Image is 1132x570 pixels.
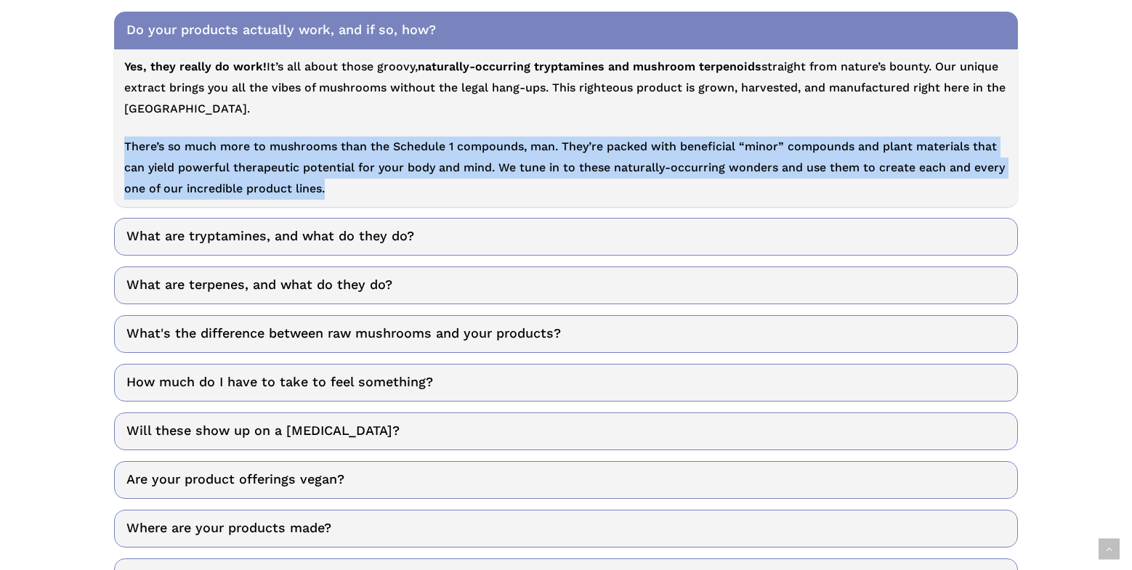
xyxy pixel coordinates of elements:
[114,12,1019,49] a: Do your products actually work, and if so, how?
[114,510,1019,547] a: Where are your products made?
[114,266,1019,304] a: What are terpenes, and what do they do?
[114,364,1019,402] a: How much do I have to take to feel something?
[114,218,1019,256] a: What are tryptamines, and what do they do?
[114,461,1019,499] a: Are your product offerings vegan?
[418,60,761,73] strong: naturally-occurring tryptamines and mushroom terpenoids
[124,57,1008,137] p: It’s all about those groovy, straight from nature’s bounty. Our unique extract brings you all the...
[114,412,1019,450] a: Will these show up on a [MEDICAL_DATA]?
[114,315,1019,353] a: What's the difference between raw mushrooms and your products?
[124,137,1008,199] p: There’s so much more to mushrooms than the Schedule 1 compounds, man. They’re packed with benefic...
[1099,539,1120,560] a: Back to top
[124,60,267,73] strong: Yes, they really do work!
